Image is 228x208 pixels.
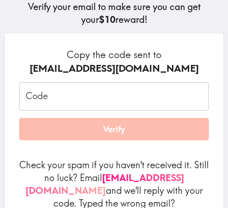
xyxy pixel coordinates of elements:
[19,62,209,75] div: [EMAIL_ADDRESS][DOMAIN_NAME]
[19,82,209,111] input: xxx_xxx_xxx
[19,118,209,141] button: Verify
[7,0,221,26] h5: Verify your email to make sure you can get your reward!
[99,14,115,25] b: $10
[19,48,209,75] h6: Copy the code sent to
[26,172,184,196] a: [EMAIL_ADDRESS][DOMAIN_NAME]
